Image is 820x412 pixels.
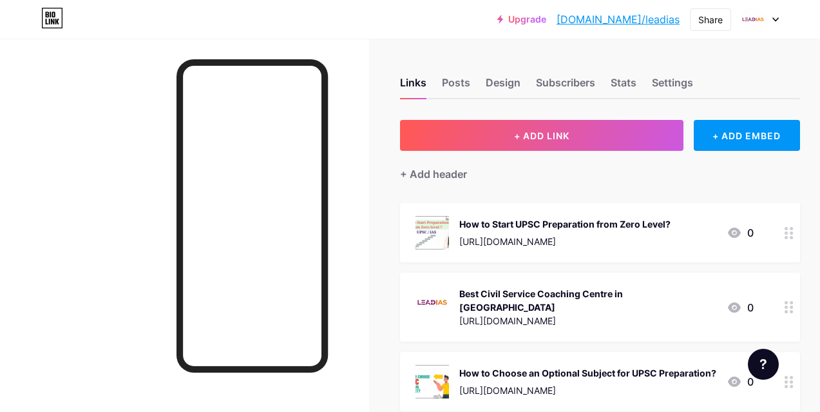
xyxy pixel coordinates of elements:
[727,300,754,315] div: 0
[536,75,595,98] div: Subscribers
[459,384,716,397] div: [URL][DOMAIN_NAME]
[652,75,693,98] div: Settings
[400,120,683,151] button: + ADD LINK
[415,286,449,319] img: Best Civil Service Coaching Centre in Trivandrum
[698,13,723,26] div: Share
[459,235,671,248] div: [URL][DOMAIN_NAME]
[727,225,754,240] div: 0
[741,7,765,32] img: Lead Ias
[459,366,716,380] div: How to Choose an Optional Subject for UPSC Preparation?
[727,374,754,389] div: 0
[459,287,716,314] div: Best Civil Service Coaching Centre in [GEOGRAPHIC_DATA]
[415,216,449,250] img: How to Start UPSC Preparation from Zero Level?
[557,12,680,27] a: [DOMAIN_NAME]/leadias
[459,314,716,328] div: [URL][DOMAIN_NAME]
[459,217,671,231] div: How to Start UPSC Preparation from Zero Level?
[514,130,569,141] span: + ADD LINK
[442,75,470,98] div: Posts
[400,75,426,98] div: Links
[611,75,636,98] div: Stats
[497,14,546,25] a: Upgrade
[415,365,449,398] img: How to Choose an Optional Subject for UPSC Preparation?
[694,120,800,151] div: + ADD EMBED
[400,166,467,182] div: + Add header
[486,75,520,98] div: Design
